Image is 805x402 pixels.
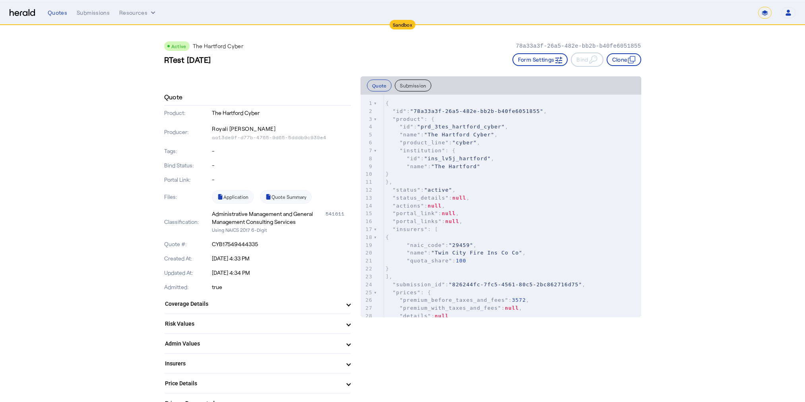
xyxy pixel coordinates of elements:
span: "institution" [400,148,445,153]
mat-panel-title: Coverage Details [165,300,341,308]
span: "cyber" [452,140,477,146]
span: "The Hartford Cyber" [424,132,495,138]
div: 25 [361,289,374,297]
div: 4 [361,123,374,131]
div: 27 [361,304,374,312]
span: "prd_3tes_hartford_cyber" [417,124,505,130]
span: ], [386,274,393,280]
span: "submission_id" [393,282,445,287]
div: 11 [361,178,374,186]
p: aa13de9f-d77b-4765-9d65-5dddb9c939e4 [212,134,351,141]
p: Producer: [164,128,211,136]
p: Royali [PERSON_NAME] [212,123,351,134]
div: 13 [361,194,374,202]
div: 16 [361,218,374,225]
span: "78a33a3f-26a5-482e-bb2b-b40fe6051855" [410,108,543,114]
span: : { [386,289,431,295]
p: [DATE] 4:33 PM [212,254,351,262]
span: : , [386,282,586,287]
div: 28 [361,312,374,320]
p: Portal Link: [164,176,211,184]
span: "29459" [449,242,473,248]
mat-expansion-panel-header: Coverage Details [164,294,351,313]
span: "ins_lv5j_hartford" [424,155,491,161]
span: "status_details" [393,195,449,201]
p: The Hartford Cyber [193,42,243,50]
button: Form Settings [512,53,568,66]
span: "portal_links" [393,218,442,224]
span: : , [386,187,456,193]
span: : [386,163,480,169]
mat-expansion-panel-header: Admin Values [164,334,351,353]
span: "actions" [393,203,424,209]
p: Using NAICS 2017 6-Digit [212,226,351,234]
span: : , [386,140,480,146]
span: : , [386,242,477,248]
div: Administrative Management and General Management Consulting Services [212,210,324,226]
span: "name" [407,163,428,169]
mat-panel-title: Price Details [165,379,341,388]
div: 3 [361,115,374,123]
mat-panel-title: Risk Values [165,320,341,328]
span: { [386,234,389,240]
a: Application [212,190,254,204]
span: : , [386,155,495,161]
span: "product" [393,116,424,122]
p: true [212,283,351,291]
herald-code-block: quote [361,95,641,317]
p: Quote #: [164,240,211,248]
p: The Hartford Cyber [212,109,351,117]
span: "premium_before_taxes_and_fees" [400,297,508,303]
p: Product: [164,109,211,117]
a: Quote Summary [260,190,312,204]
span: Active [171,43,186,49]
span: "details" [400,313,431,319]
div: 23 [361,273,374,281]
span: "826244fc-7fc5-4561-80c5-2bc862716d75" [449,282,582,287]
span: "naic_code" [407,242,445,248]
p: Bind Status: [164,161,211,169]
span: : [386,258,466,264]
div: 14 [361,202,374,210]
span: : , [386,250,526,256]
img: Herald Logo [10,9,35,17]
div: 10 [361,170,374,178]
span: null [435,313,449,319]
button: Quote [367,80,392,91]
div: Submissions [77,9,110,17]
span: "active" [424,187,452,193]
span: : , [386,210,459,216]
span: null [442,210,456,216]
div: 5 [361,131,374,139]
span: : , [386,195,470,201]
span: : { [386,116,435,122]
span: : , [386,218,463,224]
p: Tags: [164,147,211,155]
span: : , [386,203,445,209]
span: : , [386,305,522,311]
p: Updated At: [164,269,211,277]
span: "product_line" [400,140,449,146]
span: "id" [407,155,421,161]
span: "portal_link" [393,210,438,216]
mat-panel-title: Admin Values [165,340,341,348]
button: Submission [395,80,431,91]
div: 19 [361,241,374,249]
div: 8 [361,155,374,163]
span: "name" [400,132,421,138]
span: : , [386,132,498,138]
button: Resources dropdown menu [119,9,157,17]
span: null [505,305,519,311]
span: } [386,266,389,272]
p: Created At: [164,254,211,262]
div: Quotes [48,9,67,17]
div: 26 [361,296,374,304]
p: CYB17549444335 [212,240,351,248]
div: 17 [361,225,374,233]
div: 12 [361,186,374,194]
h4: Quote [164,92,183,102]
p: - [212,147,351,155]
div: 21 [361,257,374,265]
div: 24 [361,281,374,289]
span: "premium_with_taxes_and_fees" [400,305,501,311]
